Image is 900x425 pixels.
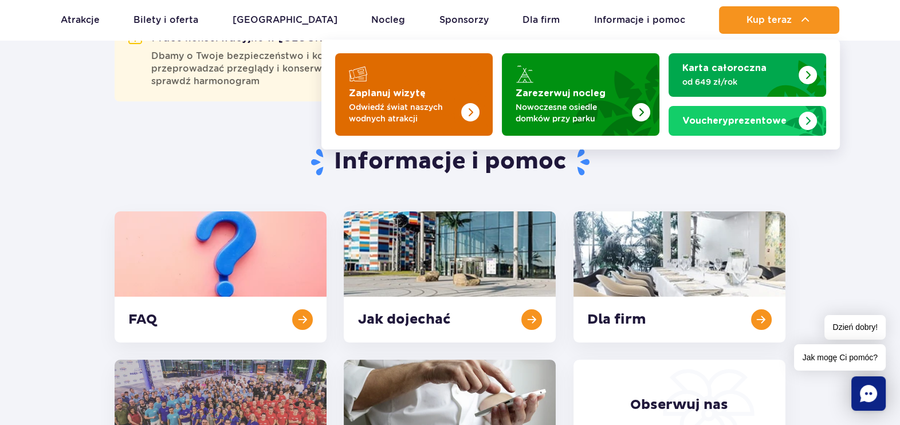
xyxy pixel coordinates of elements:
strong: Zarezerwuj nocleg [516,89,606,98]
h1: Informacje i pomoc [115,147,785,177]
a: Nocleg [371,6,405,34]
span: Obserwuj nas [630,396,728,414]
a: Dla firm [522,6,560,34]
a: Sponsorzy [439,6,489,34]
a: Informacje i pomoc [594,6,685,34]
a: [GEOGRAPHIC_DATA] [233,6,337,34]
span: Dbamy o Twoje bezpieczeństwo i komfort. Od 6 października do 19 grudnia będziemy przeprowadzać pr... [151,50,608,88]
a: Bilety i oferta [133,6,198,34]
span: Jak mogę Ci pomóc? [794,344,886,371]
a: Zarezerwuj nocleg [502,53,659,136]
strong: Karta całoroczna [682,64,767,73]
p: Odwiedź świat naszych wodnych atrakcji [349,101,461,124]
a: Atrakcje [61,6,100,34]
span: Vouchery [682,116,728,125]
p: od 649 zł/rok [682,76,794,88]
p: Nowoczesne osiedle domków przy parku [516,101,627,124]
span: Dzień dobry! [824,315,886,340]
strong: prezentowe [682,116,787,125]
div: Chat [851,376,886,411]
span: Kup teraz [746,15,792,25]
strong: Zaplanuj wizytę [349,89,426,98]
a: Zaplanuj wizytę [335,53,493,136]
a: Vouchery prezentowe [669,106,826,136]
a: Karta całoroczna [669,53,826,97]
button: Kup teraz [719,6,839,34]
